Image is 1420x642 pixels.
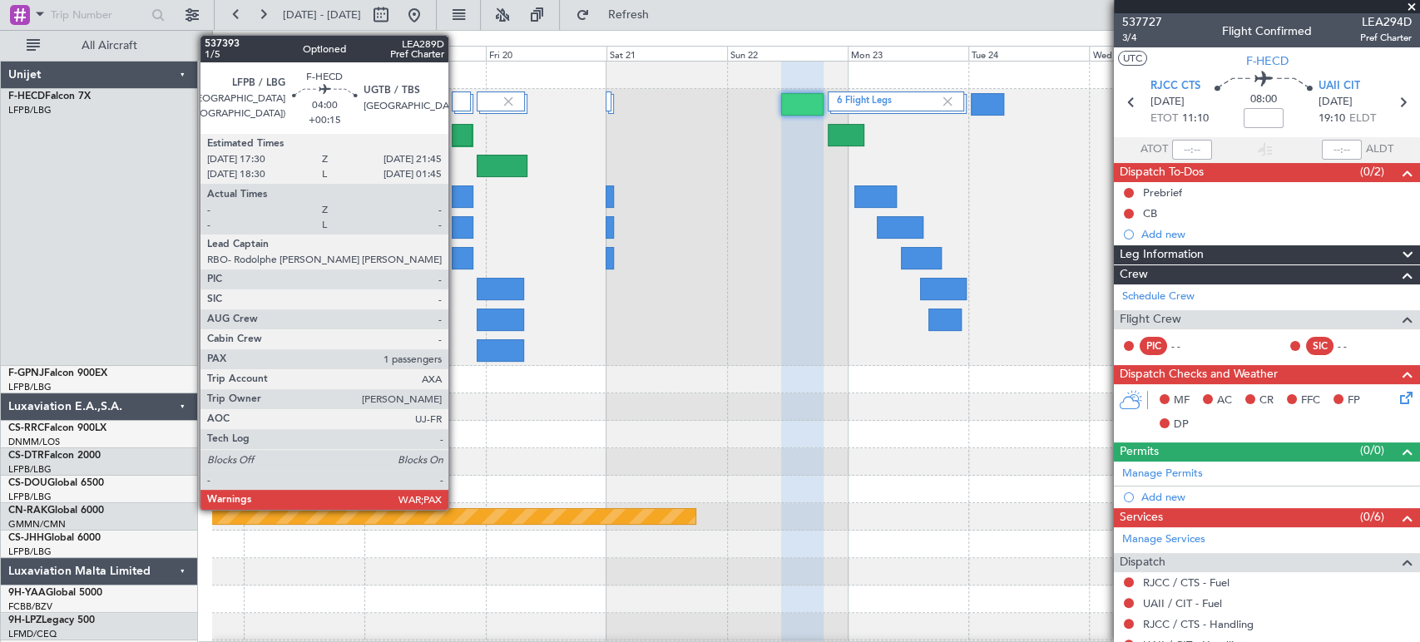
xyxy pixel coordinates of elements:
span: 9H-YAA [8,588,46,598]
span: CN-RAK [8,506,47,516]
a: Manage Services [1122,531,1205,548]
label: 6 Flight Legs [837,95,939,109]
span: Permits [1120,442,1159,462]
span: Leg Information [1120,245,1204,264]
span: CS-DOU [8,478,47,488]
span: 9H-LPZ [8,615,42,625]
a: 9H-LPZLegacy 500 [8,615,95,625]
input: --:-- [1172,140,1212,160]
span: Refresh [593,9,663,21]
div: CB [1143,206,1157,220]
span: Pref Charter [1360,31,1412,45]
span: (0/2) [1360,163,1384,180]
span: FP [1348,393,1360,409]
span: F-HECD [1246,52,1289,70]
span: UAII CIT [1319,78,1360,95]
span: 537727 [1122,13,1162,31]
div: Add new [1141,227,1412,241]
a: LFPB/LBG [8,381,52,393]
a: F-HECDFalcon 7X [8,91,91,101]
div: Wed 25 [1089,46,1210,61]
a: LFPB/LBG [8,463,52,476]
span: 08:00 [1250,91,1277,108]
span: CR [1259,393,1274,409]
div: Prebrief [1143,185,1182,200]
a: F-GPNJFalcon 900EX [8,368,107,378]
a: GMMN/CMN [8,518,66,531]
span: FFC [1301,393,1320,409]
a: DNMM/LOS [8,436,60,448]
span: MF [1174,393,1190,409]
div: Sat 21 [606,46,727,61]
a: 9H-YAAGlobal 5000 [8,588,102,598]
button: All Aircraft [18,32,181,59]
div: PIC [1140,337,1167,355]
a: LFPB/LBG [8,546,52,558]
div: Wed 18 [244,46,364,61]
img: gray-close.svg [501,94,516,109]
span: ALDT [1366,141,1393,158]
div: Fri 20 [486,46,606,61]
span: CS-JHH [8,533,44,543]
a: LFPB/LBG [8,491,52,503]
a: Manage Permits [1122,466,1203,482]
a: UAII / CIT - Fuel [1143,596,1222,610]
span: (0/6) [1360,508,1384,526]
span: Dispatch To-Dos [1120,163,1204,182]
span: F-GPNJ [8,368,44,378]
div: Tue 24 [968,46,1089,61]
a: FCBB/BZV [8,600,52,613]
a: LFMD/CEQ [8,628,57,640]
a: RJCC / CTS - Fuel [1143,575,1230,590]
span: [DATE] - [DATE] [283,7,361,22]
a: RJCC / CTS - Handling [1143,617,1254,631]
span: CS-RRC [8,423,44,433]
input: Trip Number [51,2,146,27]
span: [DATE] [1319,94,1353,111]
span: LEA294D [1360,13,1412,31]
span: ETOT [1150,111,1178,127]
span: Dispatch Checks and Weather [1120,365,1278,384]
a: CS-RRCFalcon 900LX [8,423,106,433]
a: Schedule Crew [1122,289,1195,305]
span: RJCC CTS [1150,78,1200,95]
a: CN-RAKGlobal 6000 [8,506,104,516]
span: (0/0) [1360,442,1384,459]
span: [DATE] [1150,94,1185,111]
span: 19:10 [1319,111,1345,127]
span: Crew [1120,265,1148,284]
div: Add new [1141,490,1412,504]
div: SIC [1306,337,1333,355]
a: CS-DTRFalcon 2000 [8,451,101,461]
div: - - [1171,338,1209,353]
div: Thu 19 [364,46,485,61]
div: - - [1338,338,1375,353]
button: Refresh [568,2,668,28]
button: UTC [1118,51,1147,66]
div: Sun 22 [727,46,848,61]
span: DP [1174,417,1189,433]
a: LFPB/LBG [8,104,52,116]
span: CS-DTR [8,451,44,461]
div: [DATE] [215,33,244,47]
span: Services [1120,508,1163,527]
span: 3/4 [1122,31,1162,45]
span: ELDT [1349,111,1376,127]
div: Mon 23 [848,46,968,61]
span: Flight Crew [1120,310,1181,329]
a: CS-JHHGlobal 6000 [8,533,101,543]
span: ATOT [1140,141,1168,158]
span: AC [1217,393,1232,409]
span: F-HECD [8,91,45,101]
img: gray-close.svg [940,94,955,109]
span: Dispatch [1120,553,1165,572]
a: CS-DOUGlobal 6500 [8,478,104,488]
span: 11:10 [1182,111,1209,127]
span: All Aircraft [43,40,176,52]
div: Flight Confirmed [1222,22,1312,40]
